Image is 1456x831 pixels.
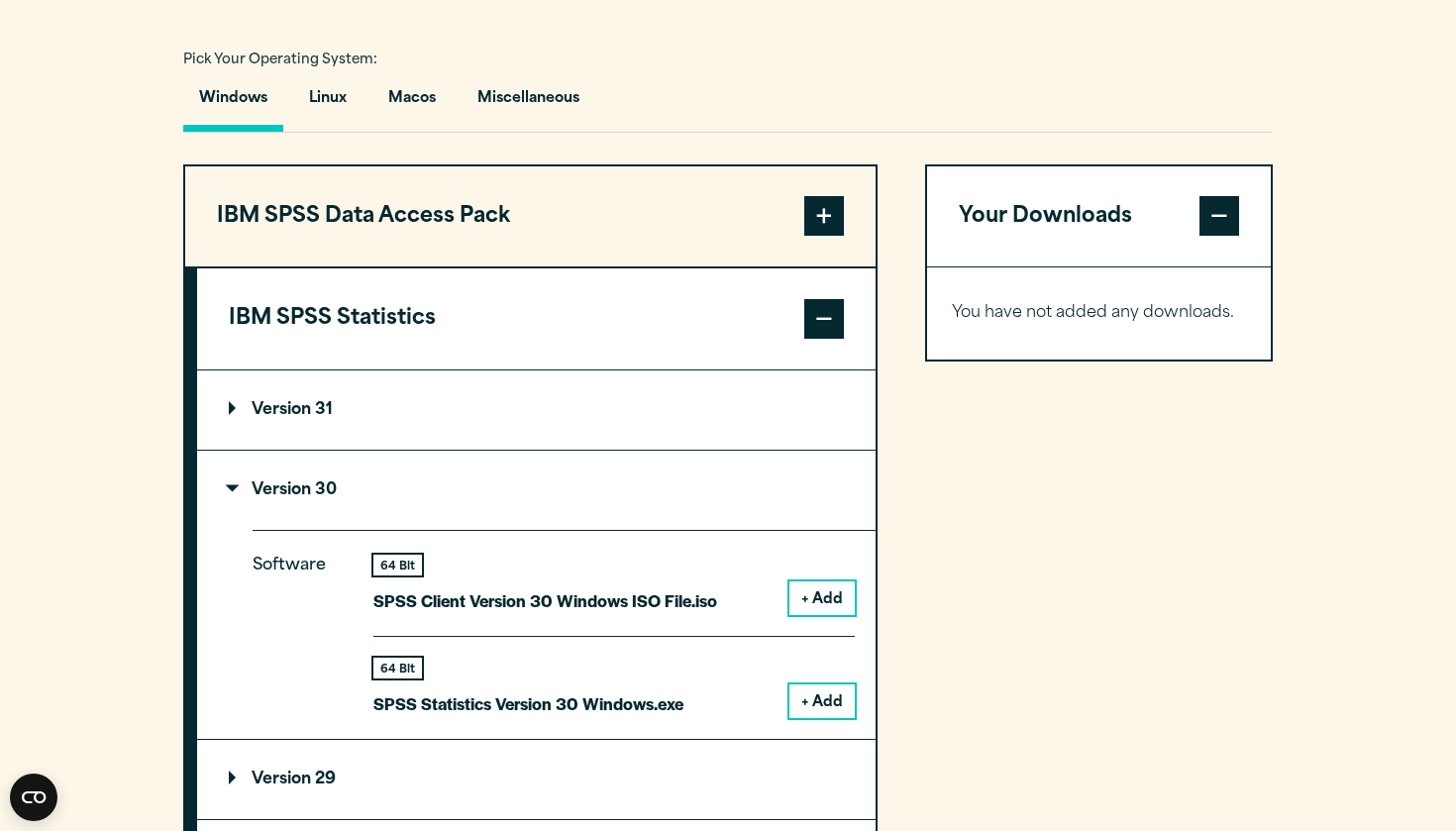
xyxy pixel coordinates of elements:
div: 64 Bit [373,658,422,678]
p: SPSS Client Version 30 Windows ISO File.iso [373,586,717,615]
button: IBM SPSS Data Access Pack [185,166,876,267]
p: Version 31 [229,402,333,418]
p: Version 30 [229,482,337,498]
button: + Add [789,684,855,718]
button: IBM SPSS Statistics [197,268,876,369]
div: Your Downloads [927,266,1271,360]
p: Version 29 [229,772,336,787]
button: + Add [789,581,855,615]
button: Open CMP widget [10,774,57,821]
p: Software [253,552,342,701]
summary: Version 31 [197,370,876,450]
button: Macos [372,75,452,132]
button: Windows [183,75,283,132]
summary: Version 29 [197,740,876,819]
button: Miscellaneous [462,75,595,132]
p: SPSS Statistics Version 30 Windows.exe [373,689,683,718]
span: Pick Your Operating System: [183,53,377,66]
div: 64 Bit [373,555,422,575]
summary: Version 30 [197,451,876,530]
button: Linux [293,75,363,132]
p: You have not added any downloads. [952,299,1246,328]
button: Your Downloads [927,166,1271,267]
